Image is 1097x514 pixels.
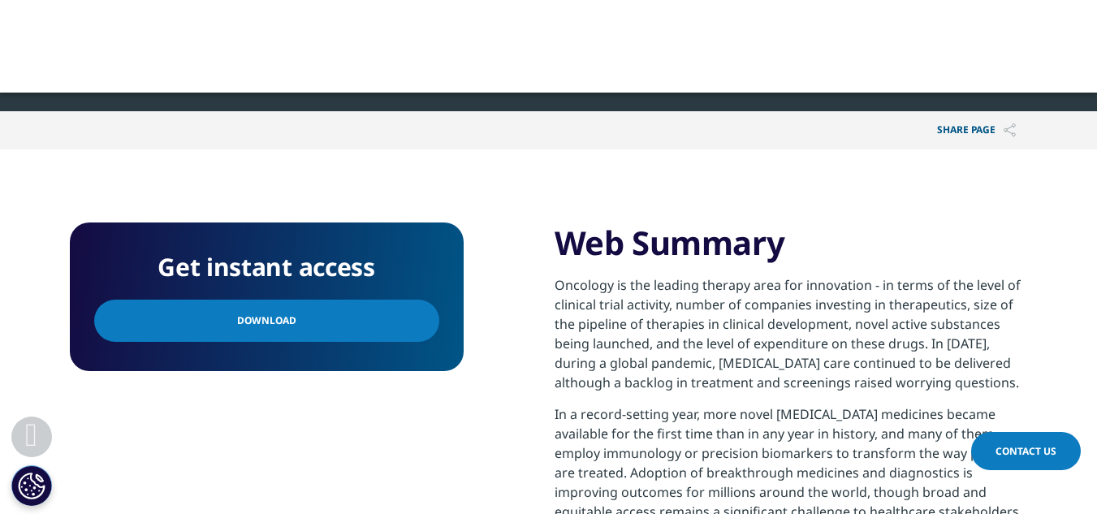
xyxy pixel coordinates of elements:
[925,111,1028,149] button: Share PAGEShare PAGE
[11,465,52,506] button: Cookies Settings
[237,312,296,330] span: Download
[94,300,439,342] a: Download
[996,444,1056,458] span: Contact Us
[555,275,1028,404] p: Oncology is the leading therapy area for innovation - in terms of the level of clinical trial act...
[555,222,1028,275] h3: Web Summary
[971,432,1081,470] a: Contact Us
[1004,123,1016,137] img: Share PAGE
[925,111,1028,149] p: Share PAGE
[94,247,439,287] h4: Get instant access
